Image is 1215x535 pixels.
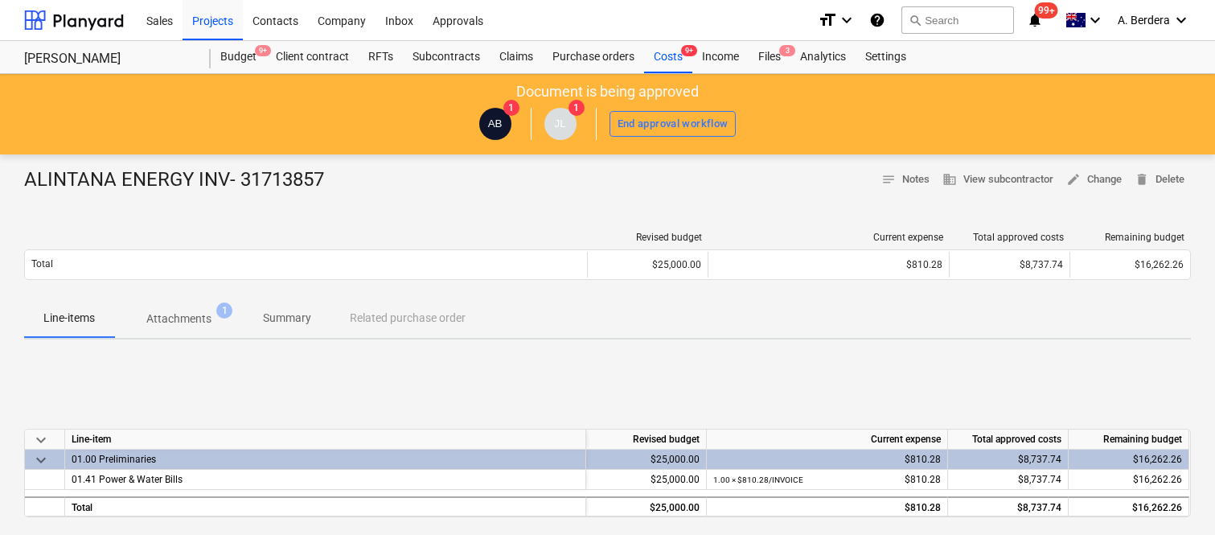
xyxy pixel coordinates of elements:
[818,10,837,30] i: format_size
[713,498,941,518] div: $810.28
[211,41,266,73] a: Budget9+
[875,167,936,192] button: Notes
[956,232,1064,243] div: Total approved costs
[681,45,697,56] span: 9+
[1018,474,1061,485] span: $8,737.74
[543,41,644,73] a: Purchase orders
[1086,10,1105,30] i: keyboard_arrow_down
[72,450,579,469] div: 01.00 Preliminaries
[942,171,1053,189] span: View subcontractor
[544,108,577,140] div: Joseph Licastro
[488,117,503,130] span: AB
[707,430,948,450] div: Current expense
[1035,2,1058,19] span: 99+
[555,117,566,130] span: JL
[715,259,942,270] div: $810.28
[211,41,266,73] div: Budget
[881,171,930,189] span: Notes
[1172,10,1191,30] i: keyboard_arrow_down
[216,302,232,319] span: 1
[869,10,885,30] i: Knowledge base
[948,430,1069,450] div: Total approved costs
[942,172,957,187] span: business
[837,10,856,30] i: keyboard_arrow_down
[749,41,790,73] a: Files3
[503,100,519,116] span: 1
[24,51,191,68] div: [PERSON_NAME]
[881,172,896,187] span: notes
[569,100,585,116] span: 1
[1069,450,1189,470] div: $16,262.26
[587,252,708,278] div: $25,000.00
[1066,172,1081,187] span: edit
[586,470,707,490] div: $25,000.00
[490,41,543,73] a: Claims
[909,14,922,27] span: search
[263,310,311,327] p: Summary
[24,167,337,193] div: ALINTANA ENERGY INV- 31713857
[1077,232,1184,243] div: Remaining budget
[618,115,729,134] div: End approval workflow
[65,496,586,516] div: Total
[856,41,916,73] a: Settings
[479,108,511,140] div: Alberto Berdera
[715,232,943,243] div: Current expense
[644,41,692,73] a: Costs9+
[936,167,1060,192] button: View subcontractor
[901,6,1014,34] button: Search
[749,41,790,73] div: Files
[1069,496,1189,516] div: $16,262.26
[31,257,53,271] p: Total
[1135,458,1215,535] iframe: Chat Widget
[610,111,737,137] button: End approval workflow
[586,450,707,470] div: $25,000.00
[31,451,51,470] span: keyboard_arrow_down
[1060,167,1128,192] button: Change
[790,41,856,73] a: Analytics
[1069,430,1189,450] div: Remaining budget
[1027,10,1043,30] i: notifications
[1135,171,1184,189] span: Delete
[359,41,403,73] a: RFTs
[713,470,941,490] div: $810.28
[1135,172,1149,187] span: delete
[72,474,183,485] span: 01.41 Power & Water Bills
[146,311,211,327] p: Attachments
[586,496,707,516] div: $25,000.00
[266,41,359,73] a: Client contract
[516,82,699,101] p: Document is being approved
[1133,474,1182,485] span: $16,262.26
[779,45,795,56] span: 3
[692,41,749,73] a: Income
[1135,259,1184,270] span: $16,262.26
[1118,14,1170,27] span: A. Berdera
[594,232,702,243] div: Revised budget
[948,450,1069,470] div: $8,737.74
[644,41,692,73] div: Costs
[65,430,586,450] div: Line-item
[949,252,1069,278] div: $8,737.74
[31,430,51,450] span: keyboard_arrow_down
[403,41,490,73] a: Subcontracts
[948,496,1069,516] div: $8,737.74
[1128,167,1191,192] button: Delete
[586,430,707,450] div: Revised budget
[713,475,803,484] small: 1.00 × $810.28 / INVOICE
[255,45,271,56] span: 9+
[713,450,941,470] div: $810.28
[43,310,95,327] p: Line-items
[1066,171,1122,189] span: Change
